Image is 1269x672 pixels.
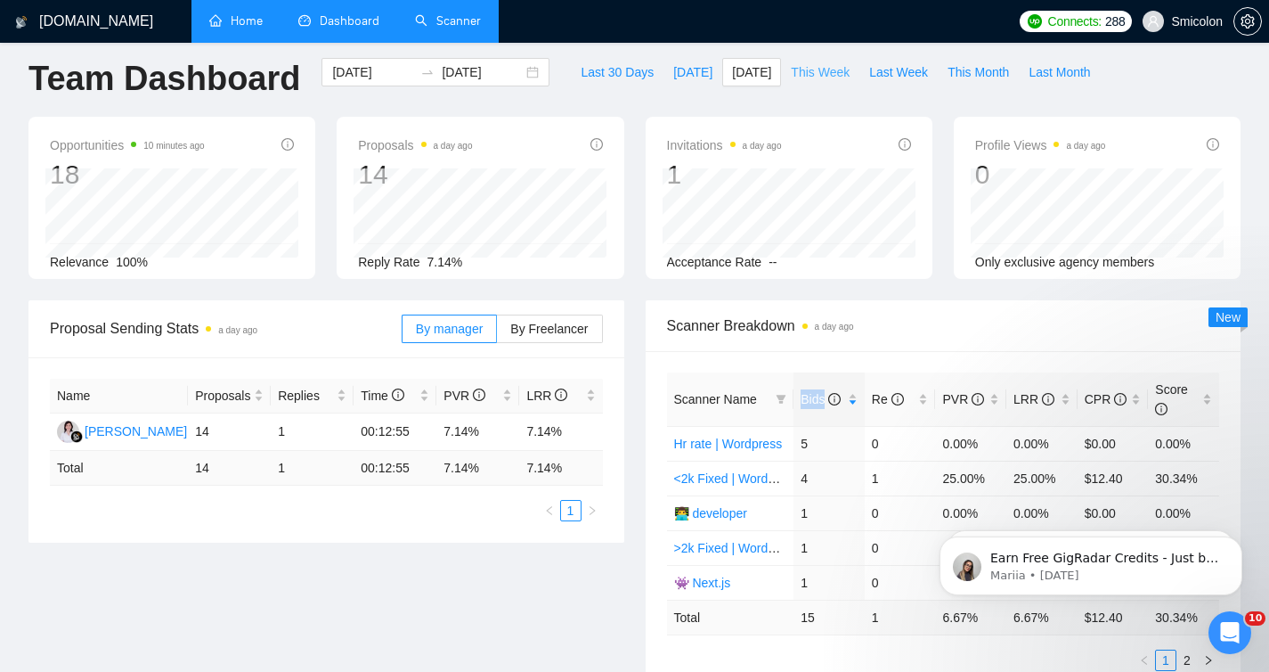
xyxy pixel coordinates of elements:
[828,393,841,406] span: info-circle
[722,58,781,86] button: [DATE]
[1233,7,1262,36] button: setting
[935,426,1006,461] td: 0.00%
[865,565,936,600] td: 0
[1198,650,1219,671] button: right
[278,386,333,406] span: Replies
[590,138,603,151] span: info-circle
[674,576,731,590] a: 👾 Next.js
[50,379,188,414] th: Name
[582,500,603,521] li: Next Page
[560,500,582,521] li: 1
[1208,611,1251,654] iframe: Intercom live chat
[510,322,588,336] span: By Freelancer
[188,451,271,486] td: 14
[815,322,854,332] time: a day ago
[358,255,419,269] span: Reply Rate
[544,505,555,516] span: left
[1234,14,1261,29] span: setting
[57,423,187,438] a: AK[PERSON_NAME]
[443,389,485,403] span: PVR
[1048,12,1102,31] span: Connects:
[772,386,790,413] span: filter
[859,58,938,86] button: Last Week
[1066,141,1105,151] time: a day ago
[776,394,786,405] span: filter
[667,255,762,269] span: Acceptance Rate
[1139,655,1150,666] span: left
[1105,12,1125,31] span: 288
[519,414,602,451] td: 7.14%
[674,506,747,520] a: 👨‍💻 developer
[948,62,1009,82] span: This Month
[436,451,519,486] td: 7.14 %
[1114,393,1127,406] span: info-circle
[209,13,263,29] a: homeHome
[1216,310,1241,324] span: New
[674,541,799,555] a: >2k Fixed | Wordpress
[358,158,472,192] div: 14
[1155,403,1167,415] span: info-circle
[77,69,307,85] p: Message from Mariia, sent 6w ago
[793,461,865,496] td: 4
[781,58,859,86] button: This Week
[320,13,379,29] span: Dashboard
[1134,650,1155,671] li: Previous Page
[1203,655,1214,666] span: right
[281,138,294,151] span: info-circle
[793,426,865,461] td: 5
[539,500,560,521] button: left
[865,461,936,496] td: 1
[271,414,354,451] td: 1
[743,141,782,151] time: a day ago
[732,62,771,82] span: [DATE]
[1028,14,1042,29] img: upwork-logo.png
[15,8,28,37] img: logo
[793,600,865,635] td: 15
[769,255,777,269] span: --
[519,451,602,486] td: 7.14 %
[50,135,205,156] span: Opportunities
[1198,650,1219,671] li: Next Page
[869,62,928,82] span: Last Week
[436,414,519,451] td: 7.14%
[865,530,936,565] td: 0
[865,496,936,530] td: 0
[358,135,472,156] span: Proposals
[416,322,483,336] span: By manager
[420,65,435,79] span: swap-right
[415,13,481,29] a: searchScanner
[972,393,984,406] span: info-circle
[801,392,841,406] span: Bids
[935,461,1006,496] td: 25.00%
[85,422,187,441] div: [PERSON_NAME]
[872,392,904,406] span: Re
[674,437,783,451] a: Hr rate | Wordpress
[913,499,1269,624] iframe: Intercom notifications message
[1078,426,1149,461] td: $0.00
[70,430,83,443] img: gigradar-bm.png
[865,600,936,635] td: 1
[392,389,404,401] span: info-circle
[899,138,911,151] span: info-circle
[791,62,850,82] span: This Week
[555,389,567,401] span: info-circle
[571,58,663,86] button: Last 30 Days
[1029,62,1090,82] span: Last Month
[218,325,257,335] time: a day ago
[1006,496,1078,530] td: 0.00%
[473,389,485,401] span: info-circle
[587,505,598,516] span: right
[1148,461,1219,496] td: 30.34%
[935,496,1006,530] td: 0.00%
[420,65,435,79] span: to
[1207,138,1219,151] span: info-circle
[1156,651,1175,670] a: 1
[582,500,603,521] button: right
[116,255,148,269] span: 100%
[1134,650,1155,671] button: left
[50,255,109,269] span: Relevance
[663,58,722,86] button: [DATE]
[1013,392,1054,406] span: LRR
